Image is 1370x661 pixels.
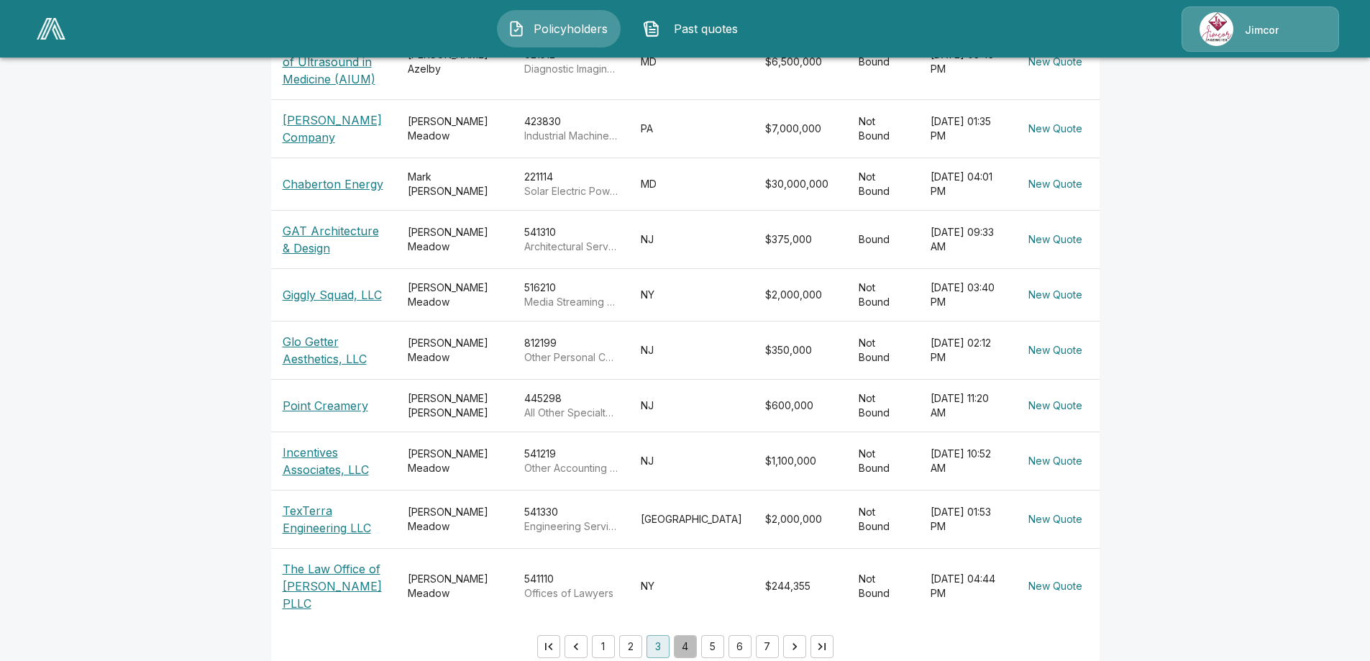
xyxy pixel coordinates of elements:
[629,548,754,624] td: NY
[408,170,501,199] div: Mark [PERSON_NAME]
[524,170,618,199] div: 221114
[1023,573,1088,600] button: New Quote
[756,635,779,658] button: Go to page 7
[408,572,501,601] div: [PERSON_NAME] Meadow
[754,321,847,379] td: $350,000
[408,336,501,365] div: [PERSON_NAME] Meadow
[283,333,385,368] p: Glo Getter Aesthetics, LLC
[629,24,754,99] td: MD
[754,210,847,268] td: $375,000
[919,432,1011,490] td: [DATE] 10:52 AM
[524,406,618,420] p: All Other Specialty Food Retailers
[919,321,1011,379] td: [DATE] 02:12 PM
[847,99,919,158] td: Not Bound
[524,114,618,143] div: 423830
[408,505,501,534] div: [PERSON_NAME] Meadow
[524,586,618,601] p: Offices of Lawyers
[408,391,501,420] div: [PERSON_NAME] [PERSON_NAME]
[754,432,847,490] td: $1,100,000
[619,635,642,658] button: Go to page 2
[666,20,745,37] span: Past quotes
[847,548,919,624] td: Not Bound
[531,20,610,37] span: Policyholders
[629,379,754,432] td: NJ
[919,490,1011,548] td: [DATE] 01:53 PM
[629,210,754,268] td: NJ
[524,336,618,365] div: 812199
[524,184,618,199] p: Solar Electric Power Generation
[497,10,621,47] button: Policyholders IconPolicyholders
[283,222,385,257] p: GAT Architecture & Design
[783,635,806,658] button: Go to next page
[919,210,1011,268] td: [DATE] 09:33 AM
[919,158,1011,210] td: [DATE] 04:01 PM
[754,379,847,432] td: $600,000
[754,158,847,210] td: $30,000,000
[629,321,754,379] td: NJ
[524,281,618,309] div: 516210
[283,444,385,478] p: Incentives Associates, LLC
[847,158,919,210] td: Not Bound
[1023,227,1088,253] button: New Quote
[647,635,670,658] button: page 3
[408,281,501,309] div: [PERSON_NAME] Meadow
[632,10,756,47] button: Past quotes IconPast quotes
[1023,171,1088,198] button: New Quote
[408,47,501,76] div: [PERSON_NAME] Azelby
[754,548,847,624] td: $244,355
[629,490,754,548] td: [GEOGRAPHIC_DATA]
[674,635,697,658] button: Go to page 4
[283,397,385,414] p: Point Creamery
[283,560,385,612] p: The Law Office of [PERSON_NAME] PLLC
[524,295,618,309] p: Media Streaming Distribution Services, Social Networks, and Other Media Networks and Content Prov...
[1023,116,1088,142] button: New Quote
[810,635,834,658] button: Go to last page
[1023,49,1088,76] button: New Quote
[729,635,752,658] button: Go to page 6
[408,447,501,475] div: [PERSON_NAME] Meadow
[524,461,618,475] p: Other Accounting Services
[847,379,919,432] td: Not Bound
[535,635,836,658] nav: pagination navigation
[643,20,660,37] img: Past quotes Icon
[919,548,1011,624] td: [DATE] 04:44 PM
[408,114,501,143] div: [PERSON_NAME] Meadow
[919,379,1011,432] td: [DATE] 11:20 AM
[754,99,847,158] td: $7,000,000
[37,18,65,40] img: AA Logo
[629,158,754,210] td: MD
[524,62,618,76] p: Diagnostic Imaging Centers
[524,225,618,254] div: 541310
[524,47,618,76] div: 621512
[919,24,1011,99] td: [DATE] 03:43 PM
[283,502,385,537] p: TexTerra Engineering LLC
[283,111,385,146] p: [PERSON_NAME] Company
[1023,393,1088,419] button: New Quote
[847,268,919,321] td: Not Bound
[847,490,919,548] td: Not Bound
[1023,282,1088,309] button: New Quote
[919,268,1011,321] td: [DATE] 03:40 PM
[283,286,385,304] p: Giggly Squad, LLC
[919,99,1011,158] td: [DATE] 01:35 PM
[754,24,847,99] td: $6,500,000
[1023,337,1088,364] button: New Quote
[1023,448,1088,475] button: New Quote
[847,210,919,268] td: Bound
[524,240,618,254] p: Architectural Services
[537,635,560,658] button: Go to first page
[565,635,588,658] button: Go to previous page
[592,635,615,658] button: Go to page 1
[629,99,754,158] td: PA
[524,447,618,475] div: 541219
[524,391,618,420] div: 445298
[524,572,618,601] div: 541110
[524,505,618,534] div: 541330
[283,36,385,88] p: American Institute of Ultrasound in Medicine (AIUM)
[847,432,919,490] td: Not Bound
[524,519,618,534] p: Engineering Services
[847,321,919,379] td: Not Bound
[701,635,724,658] button: Go to page 5
[629,432,754,490] td: NJ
